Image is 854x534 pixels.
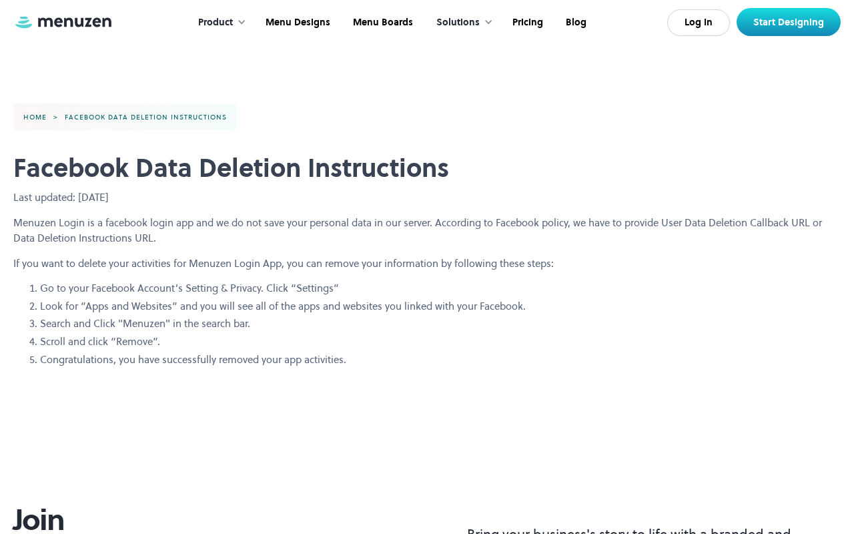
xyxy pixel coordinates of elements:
a: Menu Designs [253,2,340,43]
li: Congratulations, you have successfully removed your app activities. [40,352,841,370]
li: Search and Click "Menuzen" in the search bar. [40,316,841,334]
li: Look for “Apps and Websites” and you will see all of the apps and websites you linked with your F... [40,299,841,317]
p: Last updated: [DATE] [13,190,841,205]
a: Blog [553,2,596,43]
a: Pricing [500,2,553,43]
a: Start Designing [737,8,841,36]
h1: Facebook Data Deletion Instructions [13,154,841,183]
p: Menuzen Login is a facebook login app and we do not save your personal data in our server. Accord... [13,215,841,246]
a: Facebook data deletion instructions [61,113,230,121]
div: Product [185,2,253,43]
div: Solutions [436,15,480,30]
p: ‍ [13,377,841,392]
li: Scroll and click “Remove”. [40,334,841,352]
a: home [20,113,50,121]
p: If you want to delete your activities for Menuzen Login App, you can remove your information by f... [13,256,841,271]
div: Product [198,15,233,30]
a: Menu Boards [340,2,423,43]
div: Solutions [423,2,500,43]
li: Go to your Facebook Account’s Setting & Privacy. Click “Settings” [40,281,841,299]
div: > [50,113,61,121]
a: Log In [667,9,730,36]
